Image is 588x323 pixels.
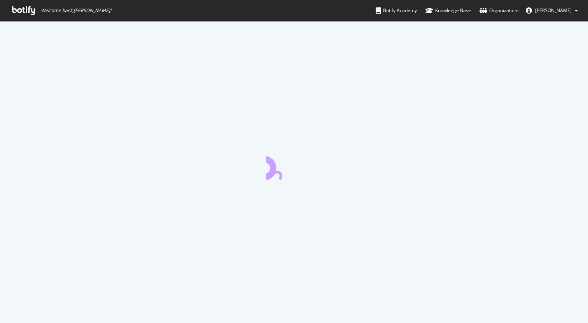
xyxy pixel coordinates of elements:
[535,7,572,14] span: Celia García-Gutiérrez
[425,7,471,14] div: Knowledge Base
[479,7,520,14] div: Organizations
[376,7,417,14] div: Botify Academy
[520,4,584,17] button: [PERSON_NAME]
[41,7,111,14] span: Welcome back, [PERSON_NAME] !
[266,152,322,180] div: animation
